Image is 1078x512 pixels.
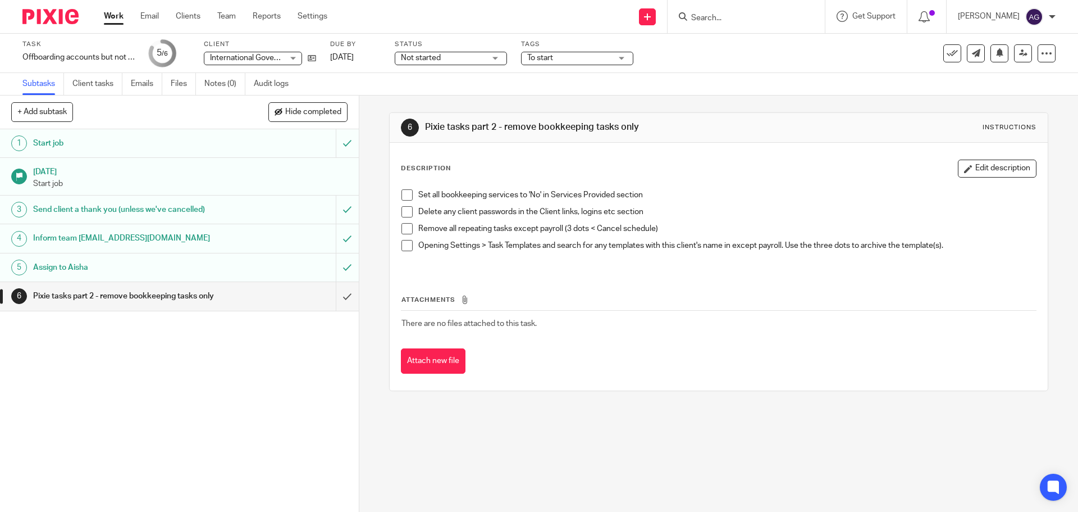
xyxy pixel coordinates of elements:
[958,160,1036,178] button: Edit description
[395,40,507,49] label: Status
[33,201,227,218] h1: Send client a thank you (unless we've cancelled)
[22,9,79,24] img: Pixie
[401,297,455,303] span: Attachments
[401,119,419,137] div: 6
[33,164,348,178] h1: [DATE]
[11,135,27,151] div: 1
[330,53,354,61] span: [DATE]
[401,164,451,173] p: Description
[72,73,122,95] a: Client tasks
[33,178,348,189] p: Start job
[418,223,1035,234] p: Remove all repeating tasks except payroll (3 dots < Cancel schedule)
[418,189,1035,201] p: Set all bookkeeping services to 'No' in Services Provided section
[22,52,135,63] div: Offboarding accounts but not payroll
[11,102,73,121] button: + Add subtask
[33,135,227,152] h1: Start job
[171,73,196,95] a: Files
[268,102,348,121] button: Hide completed
[425,121,743,133] h1: Pixie tasks part 2 - remove bookkeeping tasks only
[204,73,245,95] a: Notes (0)
[22,40,135,49] label: Task
[11,202,27,218] div: 3
[401,348,465,374] button: Attach new file
[217,11,236,22] a: Team
[140,11,159,22] a: Email
[401,54,441,62] span: Not started
[210,54,359,62] span: International Governance And Risk Limited
[11,288,27,304] div: 6
[852,12,896,20] span: Get Support
[104,11,124,22] a: Work
[418,206,1035,218] p: Delete any client passwords in the Client links, logins etc section
[521,40,633,49] label: Tags
[1025,8,1043,26] img: svg%3E
[690,13,791,24] input: Search
[253,11,281,22] a: Reports
[254,73,297,95] a: Audit logs
[162,51,168,57] small: /6
[958,11,1020,22] p: [PERSON_NAME]
[11,231,27,247] div: 4
[176,11,200,22] a: Clients
[401,320,537,328] span: There are no files attached to this task.
[418,240,1035,251] p: Opening Settings > Task Templates and search for any templates with this client's name in except ...
[298,11,327,22] a: Settings
[285,108,341,117] span: Hide completed
[11,260,27,275] div: 5
[204,40,316,49] label: Client
[22,73,64,95] a: Subtasks
[983,123,1036,132] div: Instructions
[527,54,553,62] span: To start
[330,40,381,49] label: Due by
[33,259,227,276] h1: Assign to Aisha
[33,288,227,305] h1: Pixie tasks part 2 - remove bookkeeping tasks only
[33,230,227,247] h1: Inform team [EMAIL_ADDRESS][DOMAIN_NAME]
[131,73,162,95] a: Emails
[157,47,168,60] div: 5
